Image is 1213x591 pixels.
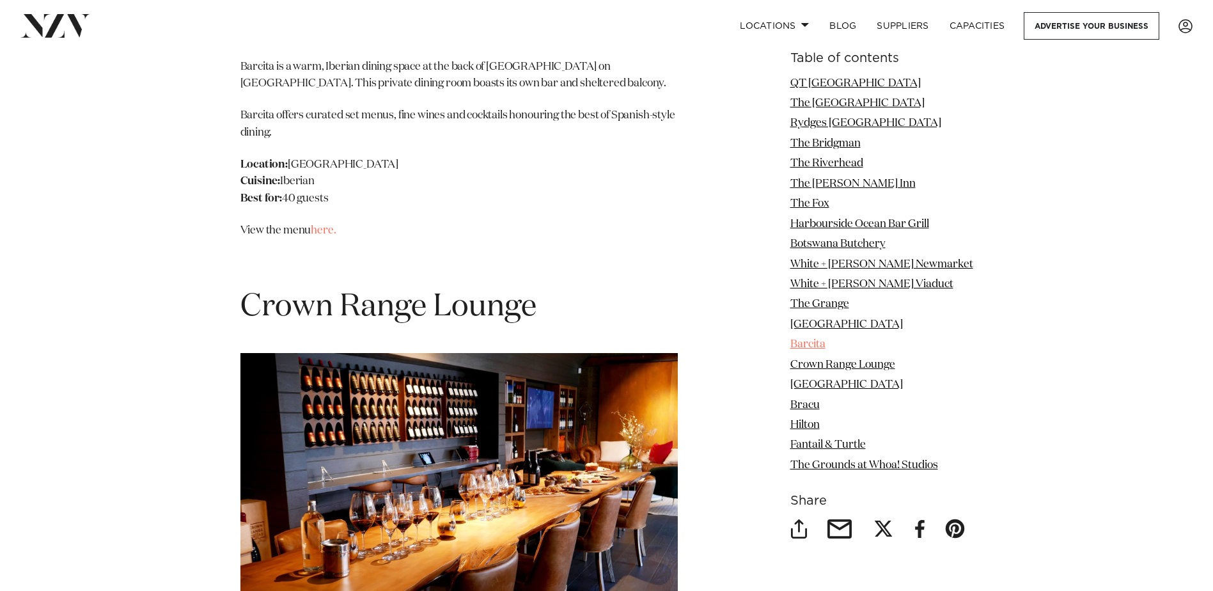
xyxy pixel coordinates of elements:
a: Botswana Butchery [790,239,886,250]
p: Barcita is a warm, Iberian dining space at the back of [GEOGRAPHIC_DATA] on [GEOGRAPHIC_DATA]. Th... [240,59,678,93]
strong: Location: [240,159,288,170]
a: Advertise your business [1024,12,1159,40]
a: here. [311,225,336,236]
a: QT [GEOGRAPHIC_DATA] [790,78,921,89]
a: [GEOGRAPHIC_DATA] [790,380,903,391]
a: Capacities [939,12,1015,40]
a: Harbourside Ocean Bar Grill [790,219,929,230]
h6: Share [790,495,973,508]
a: Rydges [GEOGRAPHIC_DATA] [790,118,941,129]
a: The [PERSON_NAME] Inn [790,178,916,189]
p: [GEOGRAPHIC_DATA] Iberian 40 guests [240,157,678,207]
a: Hilton [790,420,820,430]
img: nzv-logo.png [20,14,90,37]
a: White + [PERSON_NAME] Newmarket [790,259,973,270]
a: Bracu [790,400,820,411]
a: The Riverhead [790,159,863,169]
strong: Best for: [240,193,282,204]
a: Barcita [790,340,826,351]
a: White + [PERSON_NAME] Viaduct [790,279,953,290]
a: Crown Range Lounge [790,359,895,370]
a: Locations [730,12,819,40]
a: [GEOGRAPHIC_DATA] [790,319,903,330]
a: The Grange [790,299,849,310]
a: BLOG [819,12,866,40]
a: The Grounds at Whoa! Studios [790,460,938,471]
h6: Table of contents [790,52,973,65]
a: SUPPLIERS [866,12,939,40]
a: The Bridgman [790,138,861,149]
p: View the menu [240,223,678,239]
a: The [GEOGRAPHIC_DATA] [790,98,925,109]
span: Crown Range Lounge [240,292,536,322]
a: Fantail & Turtle [790,440,866,451]
a: The Fox [790,199,829,210]
p: Barcita offers curated set menus, fine wines and cocktails honouring the best of Spanish-style di... [240,107,678,141]
strong: Cuisine: [240,176,281,187]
